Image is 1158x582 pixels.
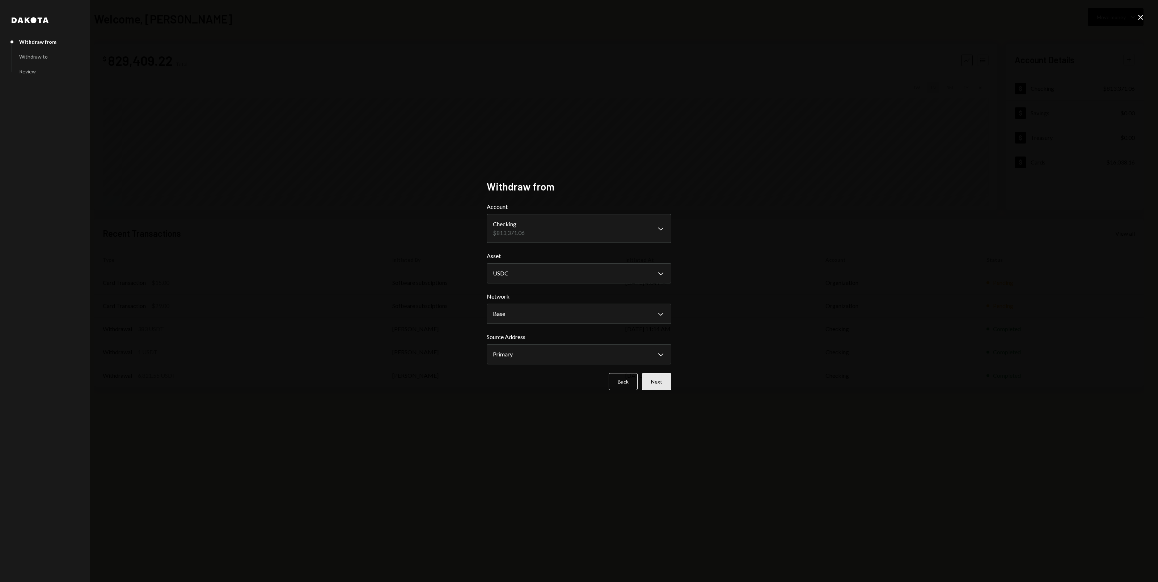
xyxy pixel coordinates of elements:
[487,333,671,341] label: Source Address
[19,54,48,60] div: Withdraw to
[487,344,671,364] button: Source Address
[609,373,638,390] button: Back
[487,263,671,283] button: Asset
[487,292,671,301] label: Network
[19,68,36,74] div: Review
[487,304,671,324] button: Network
[487,214,671,243] button: Account
[642,373,671,390] button: Next
[487,252,671,260] label: Asset
[487,202,671,211] label: Account
[487,180,671,194] h2: Withdraw from
[19,39,56,45] div: Withdraw from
